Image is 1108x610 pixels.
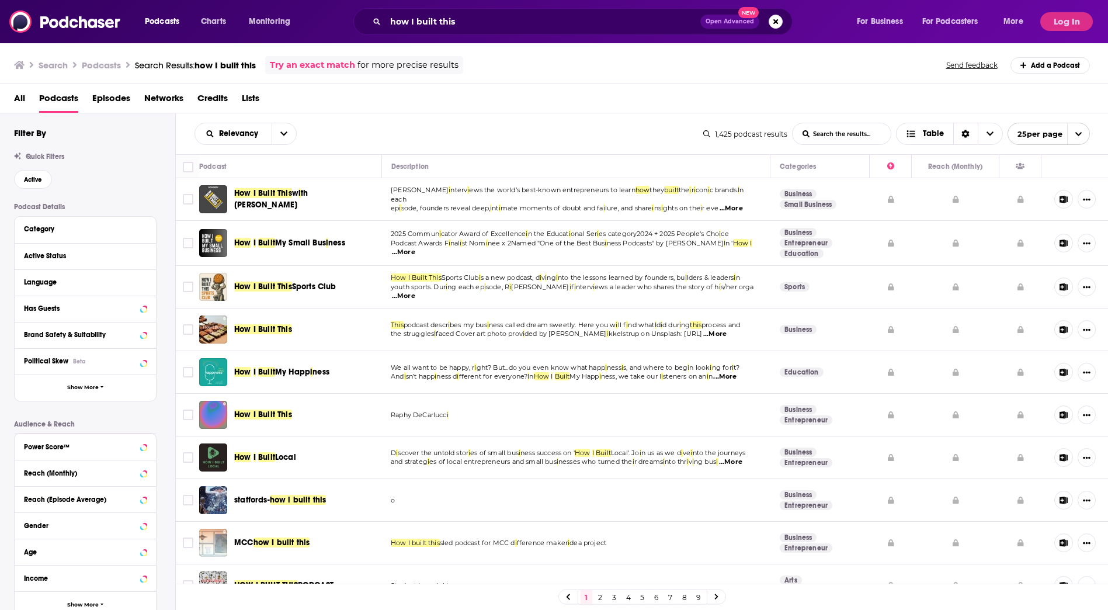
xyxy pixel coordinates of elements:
[234,538,253,547] span: MCC
[738,186,739,194] span: I
[662,321,679,329] span: d dur
[953,123,978,144] div: Sort Direction
[328,238,345,248] span: ness
[399,204,401,212] span: i
[234,324,292,334] span: How I Built This
[664,186,679,194] span: built
[253,367,256,377] span: I
[199,273,227,301] img: How I Built This Sports Club
[391,204,399,212] span: ep
[258,367,275,377] span: Built
[312,367,329,377] span: ness
[780,501,832,510] a: Entrepreneur
[780,160,816,174] div: Categories
[144,89,183,113] a: Networks
[661,204,663,212] span: i
[1078,363,1096,382] button: Show More Button
[1078,190,1096,209] button: Show More Button
[253,452,256,462] span: I
[194,123,297,145] h2: Choose List sort
[234,494,326,506] a: staffords-how i built this
[696,186,708,194] span: con
[1010,57,1090,74] a: Add a Podcast
[780,448,817,457] a: Business
[649,186,664,194] span: they
[272,123,296,144] button: open menu
[391,330,434,338] span: the struggles
[199,486,227,514] a: staffords- how i built this
[391,230,439,238] span: 2025 Commun
[1008,125,1062,143] span: 25 per page
[541,273,545,282] span: v
[26,152,64,161] span: Quick Filters
[24,353,147,368] button: Political SkewBeta
[135,60,256,71] a: Search Results:how I built this
[460,239,461,247] span: i
[702,204,718,212] span: r eve
[607,239,724,247] span: ness Podcasts" by [PERSON_NAME]
[39,60,68,71] h3: Search
[447,283,484,291] span: ng each ep
[183,324,193,335] span: Toggle select row
[434,330,436,338] span: I
[780,189,817,199] a: Business
[623,590,634,604] a: 4
[24,522,137,530] div: Gender
[9,11,121,33] a: Podchaser - Follow, Share and Rate Podcasts
[725,239,733,247] span: n '
[663,204,700,212] span: ghts on the
[199,229,227,257] img: How I Built My Small Business
[654,204,661,212] span: ns
[707,186,709,194] span: i
[694,186,696,194] span: i
[199,571,227,599] img: HOW I BUILT THIS PODCAST
[14,89,25,113] a: All
[446,283,447,291] span: i
[540,273,541,282] span: i
[326,238,328,248] span: i
[734,273,735,282] span: i
[183,238,193,248] span: Toggle select row
[703,130,787,138] div: 1,425 podcast results
[39,89,78,113] a: Podcasts
[558,273,685,282] span: nto the lessons learned by founders, bu
[234,537,310,549] a: MCChow I built this
[436,330,522,338] span: faced Cover art photo prov
[736,273,740,282] span: n
[603,204,605,212] span: i
[1016,160,1024,174] div: Has Guests
[488,239,605,247] span: nee x 2Named "One of the Best Bus
[449,186,450,194] span: i
[24,465,147,480] button: Reach (Monthly)
[692,186,694,194] span: r
[687,273,734,282] span: lders & leaders
[780,238,832,248] a: Entrepreneur
[721,230,728,238] span: ce
[780,543,832,553] a: Entrepreneur
[484,283,486,291] span: i
[199,529,227,557] a: MCC how I built this
[780,325,817,334] a: Business
[14,203,157,211] p: Podcast Details
[298,580,334,590] span: PODCAST
[24,495,137,504] div: Reach (Episode Average)
[145,13,179,30] span: Podcasts
[385,12,700,31] input: Search podcasts, credits, & more...
[15,375,156,401] button: Show More
[481,273,540,282] span: s a new podcast, d
[391,160,429,174] div: Description
[780,249,824,258] a: Education
[849,12,918,31] button: open menu
[439,230,441,238] span: i
[922,13,978,30] span: For Podcasters
[24,331,137,339] div: Brand Safety & Suitability
[194,60,256,71] span: how I built this
[651,590,662,604] a: 6
[234,237,345,249] a: HowIBuiltMy Small Business
[595,283,719,291] span: ews a leader who shares the story of h
[199,160,227,174] div: Podcast
[199,185,227,213] img: How I Built This with Guy Raz
[479,273,481,282] span: i
[199,358,227,386] img: How I Built My Happiness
